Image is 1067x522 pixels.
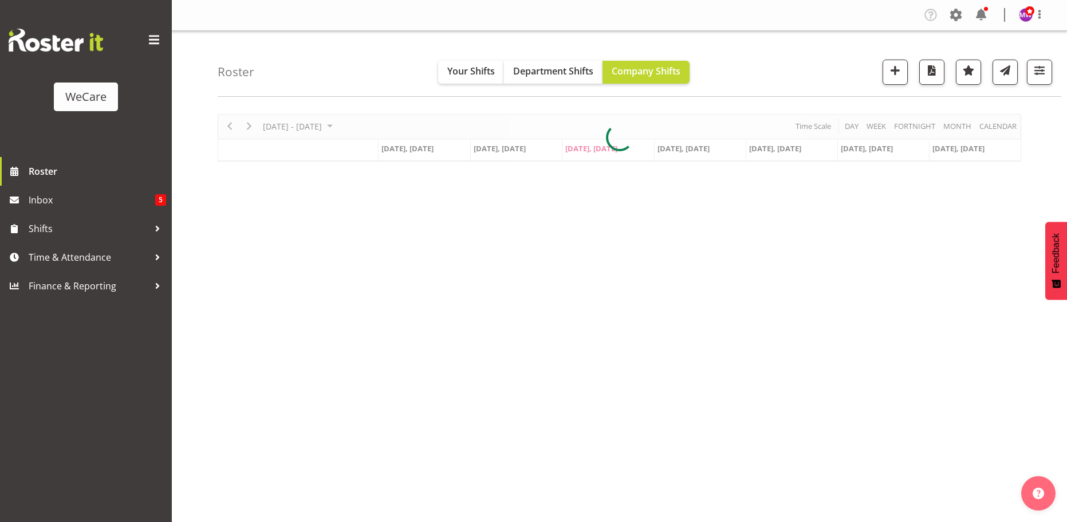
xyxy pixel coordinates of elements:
[65,88,107,105] div: WeCare
[218,65,254,79] h4: Roster
[1051,233,1061,273] span: Feedback
[29,163,166,180] span: Roster
[155,194,166,206] span: 5
[29,277,149,295] span: Finance & Reporting
[438,61,504,84] button: Your Shifts
[919,60,944,85] button: Download a PDF of the roster according to the set date range.
[1033,488,1044,499] img: help-xxl-2.png
[993,60,1018,85] button: Send a list of all shifts for the selected filtered period to all rostered employees.
[883,60,908,85] button: Add a new shift
[612,65,680,77] span: Company Shifts
[504,61,603,84] button: Department Shifts
[513,65,593,77] span: Department Shifts
[29,249,149,266] span: Time & Attendance
[29,191,155,209] span: Inbox
[447,65,495,77] span: Your Shifts
[1019,8,1033,22] img: management-we-care10447.jpg
[603,61,690,84] button: Company Shifts
[956,60,981,85] button: Highlight an important date within the roster.
[1045,222,1067,300] button: Feedback - Show survey
[1027,60,1052,85] button: Filter Shifts
[9,29,103,52] img: Rosterit website logo
[29,220,149,237] span: Shifts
